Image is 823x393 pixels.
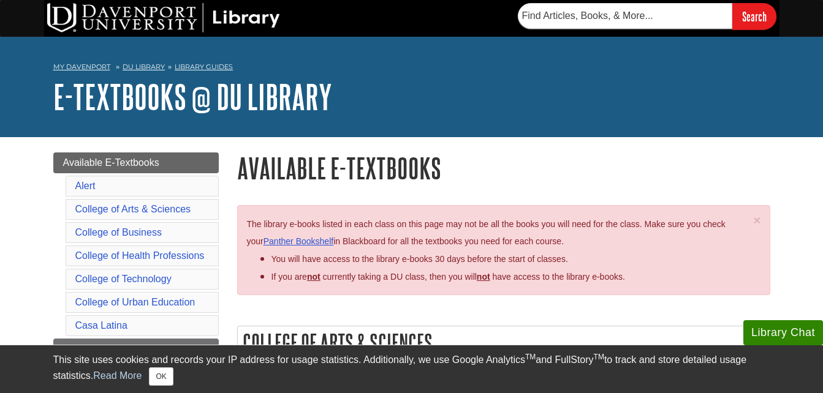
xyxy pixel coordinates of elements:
[753,214,760,226] button: Close
[53,62,110,72] a: My Davenport
[271,272,625,282] span: If you are currently taking a DU class, then you will have access to the library e-books.
[753,213,760,227] span: ×
[525,353,536,361] sup: TM
[247,219,726,247] span: The library e-books listed in each class on this page may not be all the books you will need for ...
[75,181,96,191] a: Alert
[75,297,195,307] a: College of Urban Education
[518,3,776,29] form: Searches DU Library's articles, books, and more
[307,272,320,282] strong: not
[175,62,233,71] a: Library Guides
[743,320,823,345] button: Library Chat
[271,254,568,264] span: You will have access to the library e-books 30 days before the start of classes.
[75,204,191,214] a: College of Arts & Sciences
[53,78,332,116] a: E-Textbooks @ DU Library
[264,236,333,246] a: Panther Bookshelf
[75,227,162,238] a: College of Business
[237,152,770,184] h1: Available E-Textbooks
[594,353,604,361] sup: TM
[63,157,159,168] span: Available E-Textbooks
[732,3,776,29] input: Search
[75,320,127,331] a: Casa Latina
[75,250,205,261] a: College of Health Professions
[93,370,142,381] a: Read More
[123,62,165,71] a: DU Library
[53,152,219,173] a: Available E-Textbooks
[75,274,172,284] a: College of Technology
[53,339,219,359] a: Find E-Textbooks @ DU Library
[238,326,770,359] h2: College of Arts & Sciences
[477,272,490,282] u: not
[47,3,280,32] img: DU Library
[149,367,173,386] button: Close
[518,3,732,29] input: Find Articles, Books, & More...
[53,353,770,386] div: This site uses cookies and records your IP address for usage statistics. Additionally, we use Goo...
[53,59,770,78] nav: breadcrumb
[63,343,201,354] span: Find E-Textbooks @ DU Library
